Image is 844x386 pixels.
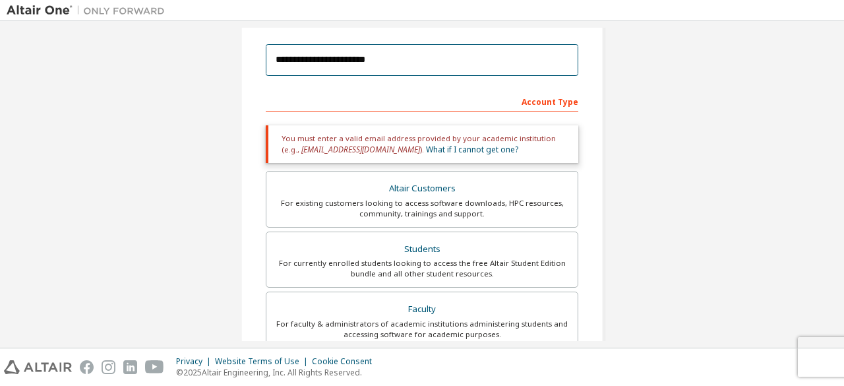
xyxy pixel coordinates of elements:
[274,240,570,259] div: Students
[274,300,570,319] div: Faculty
[274,179,570,198] div: Altair Customers
[176,356,215,367] div: Privacy
[274,319,570,340] div: For faculty & administrators of academic institutions administering students and accessing softwa...
[123,360,137,374] img: linkedin.svg
[301,144,420,155] span: [EMAIL_ADDRESS][DOMAIN_NAME]
[274,198,570,219] div: For existing customers looking to access software downloads, HPC resources, community, trainings ...
[102,360,115,374] img: instagram.svg
[176,367,380,378] p: © 2025 Altair Engineering, Inc. All Rights Reserved.
[4,360,72,374] img: altair_logo.svg
[426,144,518,155] a: What if I cannot get one?
[80,360,94,374] img: facebook.svg
[7,4,171,17] img: Altair One
[274,258,570,279] div: For currently enrolled students looking to access the free Altair Student Edition bundle and all ...
[145,360,164,374] img: youtube.svg
[266,125,578,163] div: You must enter a valid email address provided by your academic institution (e.g., ).
[215,356,312,367] div: Website Terms of Use
[312,356,380,367] div: Cookie Consent
[266,90,578,112] div: Account Type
